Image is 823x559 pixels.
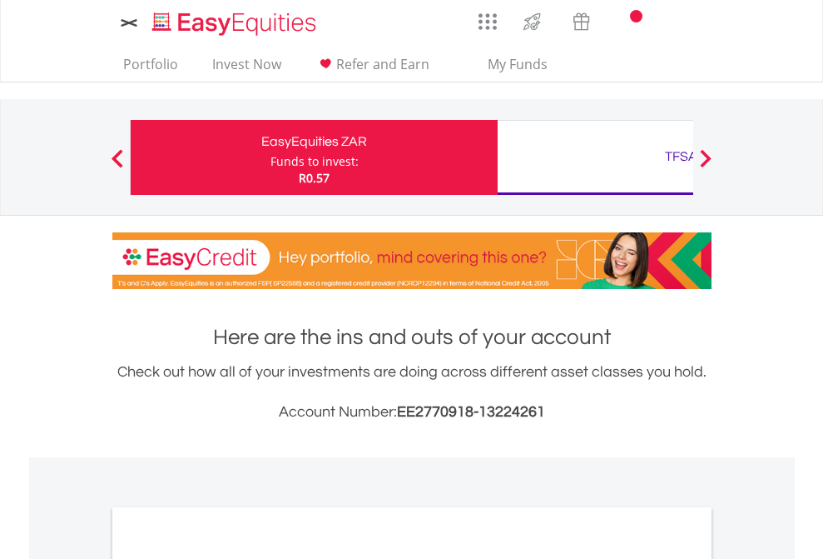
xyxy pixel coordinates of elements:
div: Check out how all of your investments are doing across different asset classes you hold. [112,361,711,424]
a: Notifications [606,4,648,37]
span: My Funds [464,53,573,75]
div: EasyEquities ZAR [141,130,488,153]
a: My Profile [691,4,733,41]
a: FAQ's and Support [648,4,691,37]
h1: Here are the ins and outs of your account [112,322,711,352]
a: Vouchers [557,4,606,35]
a: Invest Now [206,56,288,82]
img: thrive-v2.svg [518,8,546,35]
img: vouchers-v2.svg [568,8,595,35]
img: EasyEquities_Logo.png [149,10,323,37]
span: R0.57 [299,170,330,186]
h3: Account Number: [112,401,711,424]
img: EasyCredit Promotion Banner [112,232,711,289]
div: Funds to invest: [270,153,359,170]
img: grid-menu-icon.svg [478,12,497,31]
span: EE2770918-13224261 [397,404,545,420]
a: Portfolio [117,56,185,82]
span: Refer and Earn [336,55,429,73]
button: Previous [101,157,134,174]
button: Next [689,157,722,174]
a: AppsGrid [468,4,508,31]
a: Home page [146,4,323,37]
a: Refer and Earn [309,56,436,82]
